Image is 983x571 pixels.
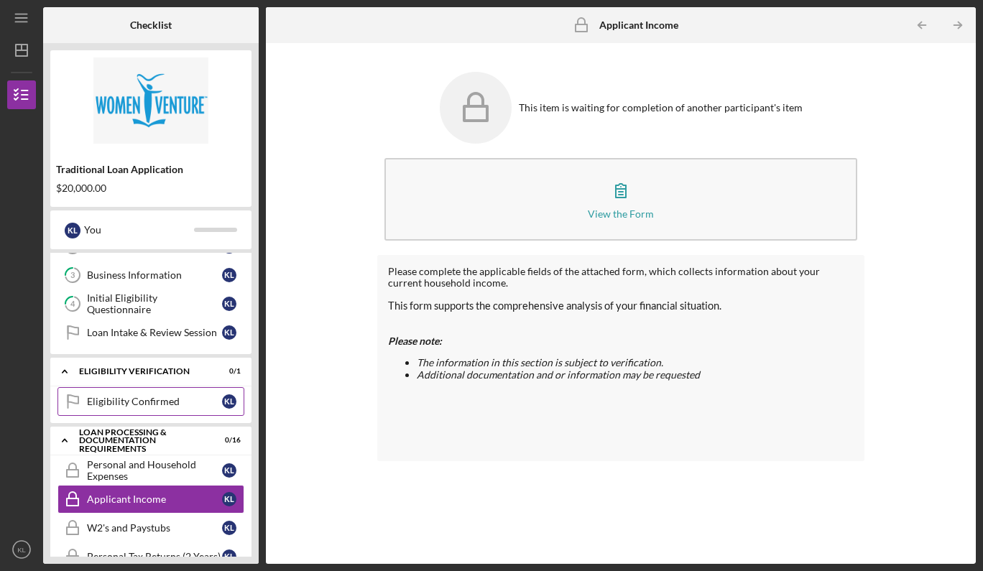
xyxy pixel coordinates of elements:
a: 3Business InformationKL [57,261,244,289]
div: You [84,218,194,242]
tspan: 4 [70,300,75,309]
div: Applicant Income [87,493,222,505]
div: Loan Processing & Documentation Requirements [79,428,205,453]
img: Product logo [50,57,251,144]
div: Personal and Household Expenses [87,459,222,482]
button: View the Form [384,158,857,241]
em: Please note: [388,335,442,347]
div: W2's and Paystubs [87,522,222,534]
div: K L [222,268,236,282]
div: K L [222,463,236,478]
text: KL [17,546,26,554]
div: Eligibility Confirmed [87,396,222,407]
div: K L [222,394,236,409]
a: Applicant IncomeKL [57,485,244,514]
div: K L [65,223,80,238]
div: Loan Intake & Review Session [87,327,222,338]
div: K L [222,325,236,340]
div: K L [222,549,236,564]
div: K L [222,521,236,535]
div: $20,000.00 [56,182,246,194]
tspan: 3 [70,271,75,280]
div: K L [222,297,236,311]
b: Applicant Income [599,19,678,31]
div: K L [222,492,236,506]
div: Business Information [87,269,222,281]
div: This item is waiting for completion of another participant's item [519,102,803,113]
em: Additional documentation and or information may be requested [417,368,700,381]
a: W2's and PaystubsKL [57,514,244,542]
em: The information in this section is subject to verification. [417,356,663,368]
b: Checklist [130,19,172,31]
div: Personal Tax Returns (2 Years) [87,551,222,562]
a: Personal Tax Returns (2 Years)KL [57,542,244,571]
span: This form supports the comprehensive analysis of your financial situation. [388,300,721,312]
div: Initial Eligibility Questionnaire [87,292,222,315]
button: KL [7,535,36,564]
div: 0 / 16 [215,436,241,445]
a: 4Initial Eligibility QuestionnaireKL [57,289,244,318]
div: 0 / 1 [215,367,241,376]
div: Traditional Loan Application [56,164,246,175]
a: Loan Intake & Review SessionKL [57,318,244,347]
a: Eligibility ConfirmedKL [57,387,244,416]
div: View the Form [588,208,654,219]
div: Eligibility Verification [79,367,205,376]
div: Please complete the applicable fields of the attached form, which collects information about your... [388,266,854,289]
a: Personal and Household ExpensesKL [57,456,244,485]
